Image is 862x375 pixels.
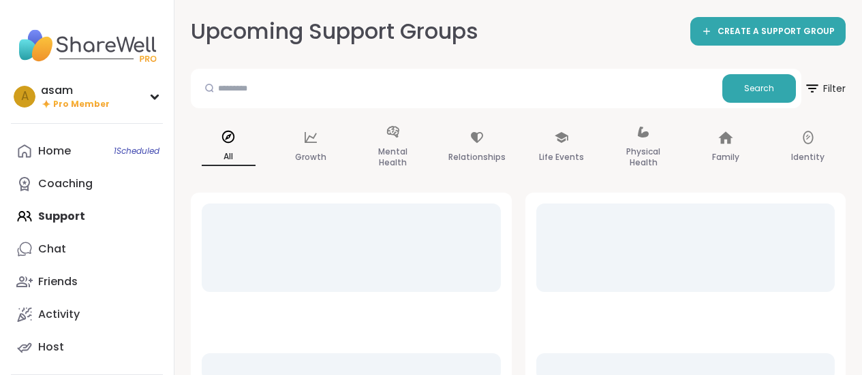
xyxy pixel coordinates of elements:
a: CREATE A SUPPORT GROUP [690,17,846,46]
a: Coaching [11,167,163,200]
div: Activity [38,307,80,322]
p: Identity [791,149,825,165]
h2: Upcoming Support Groups [191,16,478,47]
a: Host [11,331,163,363]
div: Coaching [38,176,93,191]
p: Family [712,149,739,165]
a: Home1Scheduled [11,135,163,167]
span: 1 Scheduled [114,146,159,157]
span: a [21,88,29,105]
div: asam [41,83,110,98]
a: Chat [11,233,163,265]
div: Home [38,144,71,159]
button: Filter [804,69,846,108]
button: Search [722,74,796,103]
p: Mental Health [366,144,420,171]
div: Friends [38,274,78,289]
a: Friends [11,265,163,298]
img: ShareWell Nav Logo [11,22,163,69]
span: Search [744,82,774,95]
a: Activity [11,298,163,331]
div: Chat [38,242,66,257]
p: Relationships [448,149,506,165]
span: Filter [804,72,846,105]
span: CREATE A SUPPORT GROUP [718,26,835,37]
p: All [202,148,256,166]
div: Host [38,340,64,355]
span: Pro Member [53,99,110,110]
p: Growth [295,149,326,165]
p: Physical Health [617,144,671,171]
p: Life Events [539,149,584,165]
